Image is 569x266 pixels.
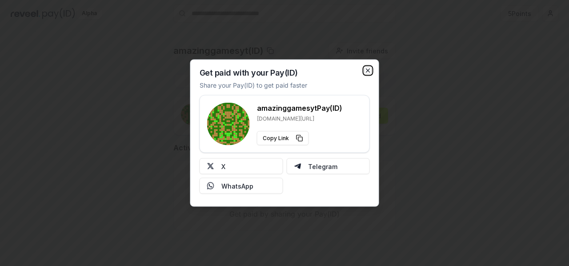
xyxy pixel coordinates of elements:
button: X [200,158,283,174]
button: Copy Link [257,131,309,145]
h2: Get paid with your Pay(ID) [200,69,298,77]
img: Whatsapp [207,182,214,189]
p: Share your Pay(ID) to get paid faster [200,81,307,90]
button: Telegram [286,158,370,174]
img: Telegram [294,163,301,170]
h3: amazinggamesyt Pay(ID) [257,103,342,113]
img: X [207,163,214,170]
p: [DOMAIN_NAME][URL] [257,115,342,122]
button: WhatsApp [200,178,283,194]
